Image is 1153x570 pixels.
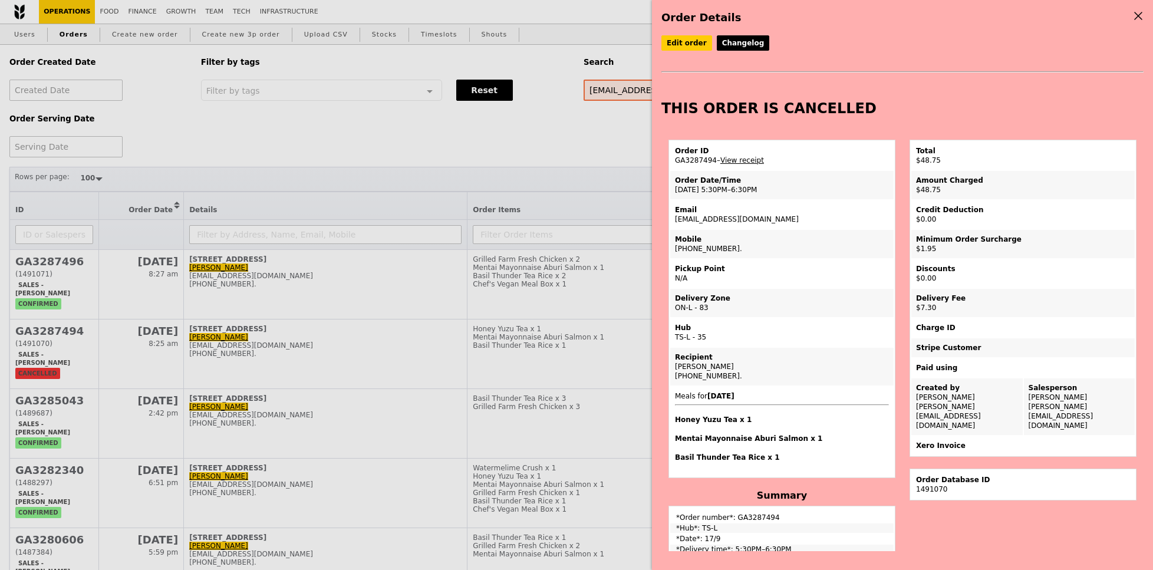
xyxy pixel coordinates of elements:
[911,230,1135,258] td: $1.95
[668,490,895,501] h4: Summary
[661,100,1144,117] h2: THIS ORDER IS CANCELLED
[670,318,894,347] td: TS-L - 35
[717,35,770,51] a: Changelog
[916,343,1130,352] div: Stripe Customer
[720,156,764,164] a: View receipt
[675,294,889,303] div: Delivery Zone
[916,475,1130,485] div: Order Database ID
[675,392,889,462] span: Meals for
[670,200,894,229] td: [EMAIL_ADDRESS][DOMAIN_NAME]
[675,362,889,371] div: [PERSON_NAME]
[675,146,889,156] div: Order ID
[670,508,894,522] td: *Order number*: GA3287494
[670,523,894,533] td: *Hub*: TS-L
[675,205,889,215] div: Email
[911,141,1135,170] td: $48.75
[911,289,1135,317] td: $7.30
[661,35,712,51] a: Edit order
[670,534,894,543] td: *Date*: 17/9
[916,441,1130,450] div: Xero Invoice
[675,352,889,362] div: Recipient
[911,259,1135,288] td: $0.00
[916,323,1130,332] div: Charge ID
[916,205,1130,215] div: Credit Deduction
[675,453,889,462] h4: Basil Thunder Tea Rice x 1
[916,294,1130,303] div: Delivery Fee
[916,176,1130,185] div: Amount Charged
[675,176,889,185] div: Order Date/Time
[675,415,889,424] h4: Honey Yuzu Tea x 1
[911,378,1023,435] td: [PERSON_NAME] [PERSON_NAME][EMAIL_ADDRESS][DOMAIN_NAME]
[661,11,741,24] span: Order Details
[670,259,894,288] td: N/A
[911,200,1135,229] td: $0.00
[1029,383,1131,393] div: Salesperson
[675,235,889,244] div: Mobile
[916,383,1018,393] div: Created by
[670,230,894,258] td: [PHONE_NUMBER].
[670,171,894,199] td: [DATE] 5:30PM–6:30PM
[670,141,894,170] td: GA3287494
[670,289,894,317] td: ON-L - 83
[717,156,720,164] span: –
[707,392,734,400] b: [DATE]
[911,470,1135,499] td: 1491070
[675,323,889,332] div: Hub
[911,171,1135,199] td: $48.75
[916,363,1130,373] div: Paid using
[916,146,1130,156] div: Total
[675,371,889,381] div: [PHONE_NUMBER].
[916,235,1130,244] div: Minimum Order Surcharge
[916,264,1130,274] div: Discounts
[670,545,894,554] td: *Delivery time*: 5:30PM–6:30PM
[675,264,889,274] div: Pickup Point
[1024,378,1135,435] td: [PERSON_NAME] [PERSON_NAME][EMAIL_ADDRESS][DOMAIN_NAME]
[675,434,889,443] h4: Mentai Mayonnaise Aburi Salmon x 1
